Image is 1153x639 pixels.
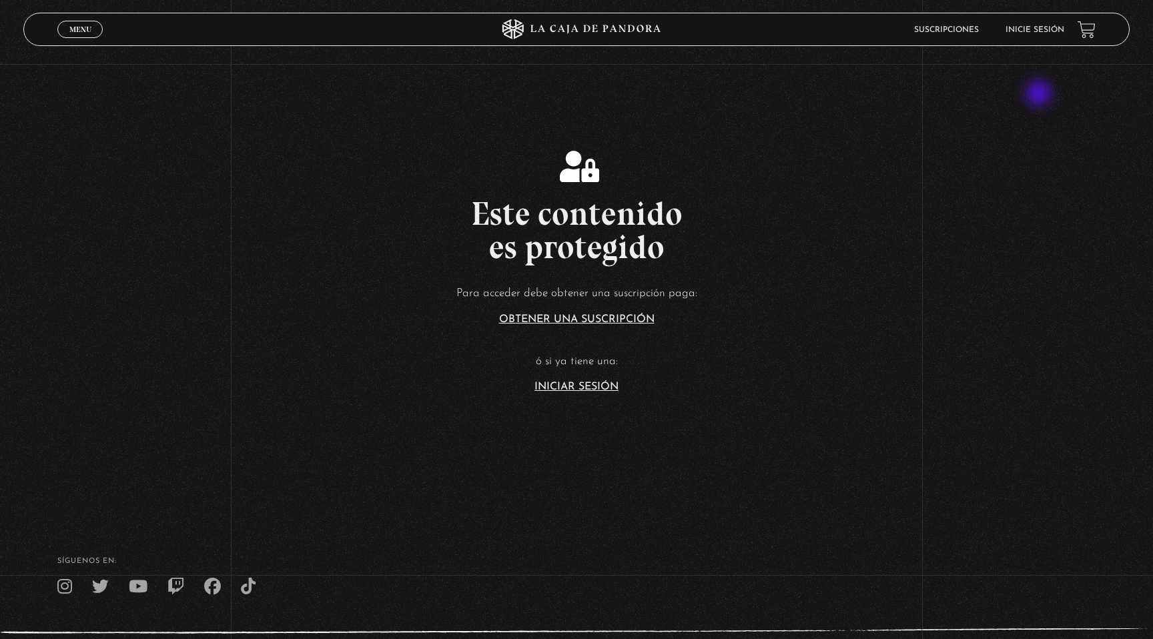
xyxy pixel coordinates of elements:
a: View your shopping cart [1078,21,1096,39]
a: Iniciar Sesión [534,382,619,392]
h4: SÍguenos en: [57,558,1095,565]
span: Menu [69,25,91,33]
span: Cerrar [65,37,96,46]
a: Inicie sesión [1006,26,1064,34]
a: Suscripciones [914,26,979,34]
a: Obtener una suscripción [499,314,655,325]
